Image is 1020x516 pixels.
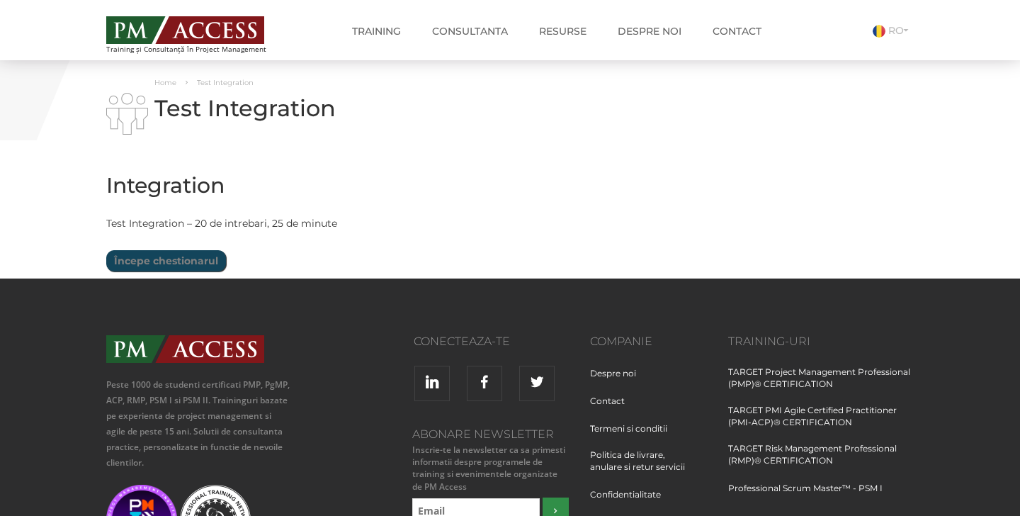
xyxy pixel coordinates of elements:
p: Test Integration – 20 de intrebari, 25 de minute [106,215,637,232]
a: TARGET Project Management Professional (PMP)® CERTIFICATION [728,366,914,404]
span: Training și Consultanță în Project Management [106,45,293,53]
a: Resurse [528,17,597,45]
a: TARGET Risk Management Professional (RMP)® CERTIFICATION [728,442,914,481]
img: Romana [873,25,885,38]
a: Termeni si conditii [590,422,678,449]
h3: Conecteaza-te [314,335,510,348]
a: RO [873,24,914,37]
img: i-02.png [106,93,148,135]
a: Consultanta [421,17,518,45]
h3: Training-uri [728,335,914,348]
h1: Test Integration [106,96,637,120]
small: Inscrie-te la newsletter ca sa primesti informatii despre programele de training si evenimentele ... [409,444,569,493]
a: Confidentialitate [590,488,671,515]
h3: Abonare Newsletter [409,428,569,441]
a: Despre noi [607,17,692,45]
a: Training [341,17,412,45]
input: Începe chestionarul [106,250,226,271]
a: TARGET PMI Agile Certified Practitioner (PMI-ACP)® CERTIFICATION [728,404,914,442]
a: Training și Consultanță în Project Management [106,12,293,53]
a: Contact [702,17,772,45]
a: Politica de livrare, anulare si retur servicii [590,449,707,487]
h3: Companie [590,335,707,348]
a: Home [154,78,176,87]
p: Peste 1000 de studenti certificati PMP, PgMP, ACP, RMP, PSM I si PSM II. Traininguri bazate pe ex... [106,377,293,471]
a: Contact [590,395,635,421]
a: Despre noi [590,367,647,393]
img: PM ACCESS - Echipa traineri si consultanti certificati PMP: Narciss Popescu, Mihai Olaru, Monica ... [106,16,264,44]
img: PMAccess [106,335,264,363]
span: Test Integration [197,78,254,87]
a: Professional Scrum Master™ - PSM I [728,482,883,508]
h2: Integration [106,174,637,197]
